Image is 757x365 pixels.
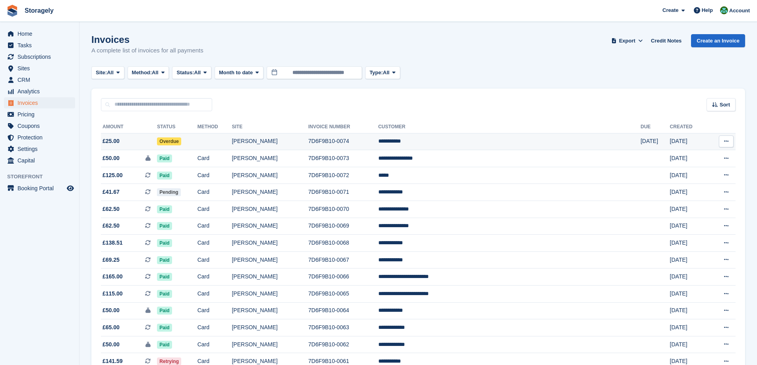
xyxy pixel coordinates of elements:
td: Card [197,167,232,184]
td: [PERSON_NAME] [232,235,308,252]
td: 7D6F9B10-0074 [308,133,378,150]
a: Storagely [21,4,57,17]
span: £138.51 [103,239,123,247]
button: Month to date [215,66,263,79]
button: Type: All [365,66,400,79]
a: menu [4,51,75,62]
span: Booking Portal [17,183,65,194]
span: Paid [157,154,172,162]
span: Help [702,6,713,14]
h1: Invoices [91,34,203,45]
a: menu [4,86,75,97]
td: Card [197,286,232,303]
td: [PERSON_NAME] [232,150,308,167]
span: Type: [370,69,383,77]
span: CRM [17,74,65,85]
span: Create [662,6,678,14]
td: [PERSON_NAME] [232,302,308,319]
span: £50.00 [103,340,120,349]
span: Home [17,28,65,39]
span: Pending [157,188,180,196]
td: [DATE] [670,268,708,286]
a: menu [4,183,75,194]
a: menu [4,97,75,108]
span: All [383,69,390,77]
span: All [152,69,159,77]
td: [PERSON_NAME] [232,184,308,201]
td: Card [197,235,232,252]
td: 7D6F9B10-0065 [308,286,378,303]
a: menu [4,40,75,51]
td: [DATE] [670,167,708,184]
span: Paid [157,273,172,281]
span: Account [729,7,750,15]
span: Paid [157,256,172,264]
span: Paid [157,290,172,298]
td: [DATE] [670,218,708,235]
td: [DATE] [670,201,708,218]
span: Sites [17,63,65,74]
th: Amount [101,121,157,133]
span: Storefront [7,173,79,181]
span: £41.67 [103,188,120,196]
th: Site [232,121,308,133]
td: [PERSON_NAME] [232,286,308,303]
span: Paid [157,205,172,213]
td: Card [197,184,232,201]
p: A complete list of invoices for all payments [91,46,203,55]
span: Tasks [17,40,65,51]
th: Invoice Number [308,121,378,133]
span: Capital [17,155,65,166]
img: Notifications [720,6,728,14]
td: [DATE] [670,235,708,252]
td: [PERSON_NAME] [232,218,308,235]
td: [PERSON_NAME] [232,336,308,353]
a: menu [4,155,75,166]
span: £62.50 [103,205,120,213]
td: 7D6F9B10-0062 [308,336,378,353]
td: [PERSON_NAME] [232,133,308,150]
td: 7D6F9B10-0070 [308,201,378,218]
a: menu [4,143,75,154]
td: [PERSON_NAME] [232,268,308,286]
span: Paid [157,172,172,180]
span: £25.00 [103,137,120,145]
td: 7D6F9B10-0064 [308,302,378,319]
span: £50.00 [103,306,120,315]
td: Card [197,319,232,336]
span: £125.00 [103,171,123,180]
a: menu [4,120,75,131]
td: Card [197,268,232,286]
th: Due [641,121,670,133]
span: Paid [157,222,172,230]
a: menu [4,28,75,39]
span: Overdue [157,137,181,145]
th: Created [670,121,708,133]
span: Site: [96,69,107,77]
span: Paid [157,341,172,349]
th: Customer [378,121,641,133]
a: Credit Notes [648,34,685,47]
span: Invoices [17,97,65,108]
span: £115.00 [103,290,123,298]
span: Status: [176,69,194,77]
td: Card [197,150,232,167]
span: Sort [720,101,730,109]
button: Export [610,34,645,47]
td: 7D6F9B10-0066 [308,268,378,286]
span: Method: [132,69,152,77]
td: Card [197,201,232,218]
td: [DATE] [670,286,708,303]
span: £165.00 [103,272,123,281]
button: Site: All [91,66,124,79]
a: menu [4,63,75,74]
td: 7D6F9B10-0071 [308,184,378,201]
span: Subscriptions [17,51,65,62]
span: £69.25 [103,256,120,264]
td: [PERSON_NAME] [232,319,308,336]
span: Export [619,37,635,45]
a: Preview store [66,183,75,193]
td: [DATE] [670,302,708,319]
td: 7D6F9B10-0063 [308,319,378,336]
td: Card [197,302,232,319]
